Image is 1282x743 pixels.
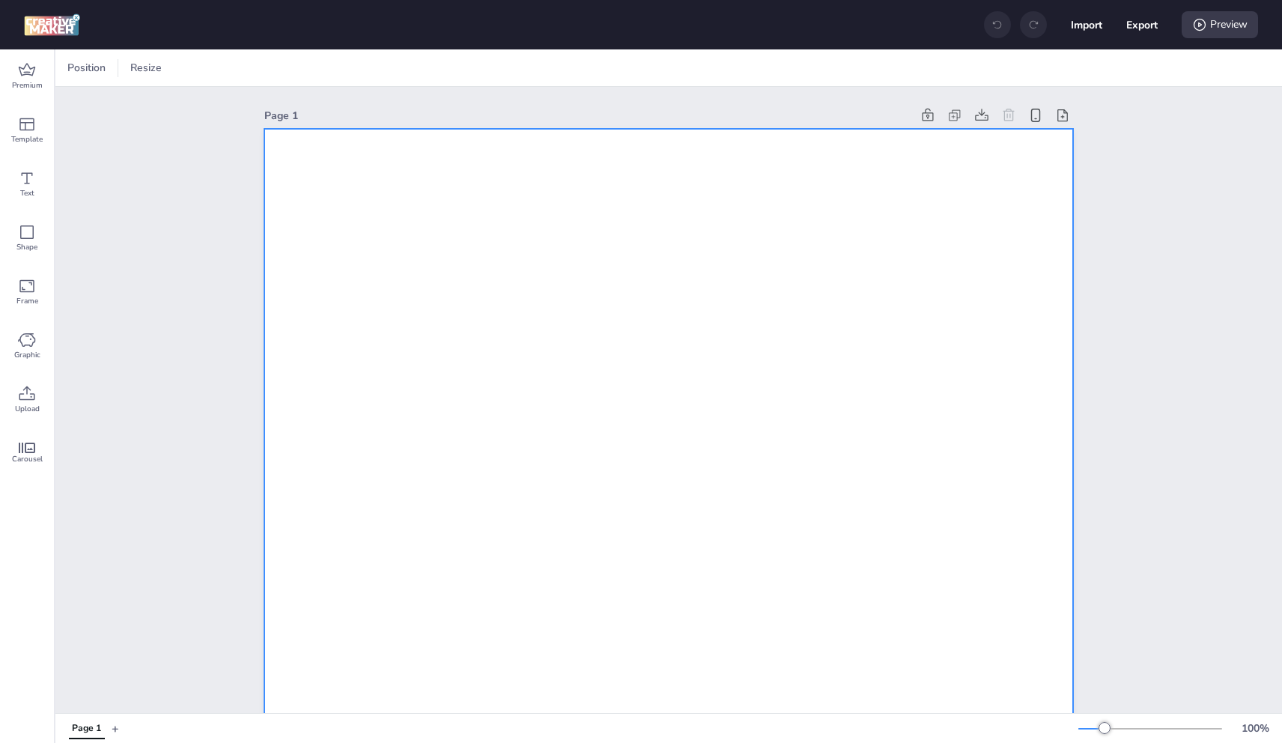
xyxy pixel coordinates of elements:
[61,715,112,742] div: Tabs
[16,295,38,307] span: Frame
[24,13,80,36] img: logo Creative Maker
[1237,721,1273,736] div: 100 %
[264,108,911,124] div: Page 1
[1071,9,1102,40] button: Import
[112,715,119,742] button: +
[72,722,101,736] div: Page 1
[20,187,34,199] span: Text
[64,60,109,76] span: Position
[12,453,43,465] span: Carousel
[1126,9,1158,40] button: Export
[15,403,40,415] span: Upload
[127,60,165,76] span: Resize
[16,241,37,253] span: Shape
[11,133,43,145] span: Template
[1182,11,1258,38] div: Preview
[14,349,40,361] span: Graphic
[12,79,43,91] span: Premium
